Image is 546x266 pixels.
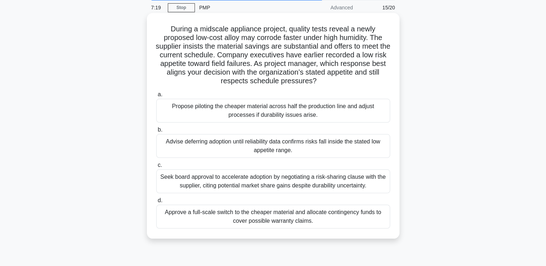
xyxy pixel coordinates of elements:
div: Approve a full-scale switch to the cheaper material and allocate contingency funds to cover possi... [156,205,390,229]
div: 15/20 [357,0,399,15]
div: Advise deferring adoption until reliability data confirms risks fall inside the stated low appeti... [156,134,390,158]
a: Stop [168,3,195,12]
div: Advanced [294,0,357,15]
span: c. [158,162,162,168]
span: d. [158,197,162,203]
div: Seek board approval to accelerate adoption by negotiating a risk-sharing clause with the supplier... [156,169,390,193]
span: b. [158,127,162,133]
div: Propose piloting the cheaper material across half the production line and adjust processes if dur... [156,99,390,123]
div: PMP [195,0,294,15]
span: a. [158,91,162,97]
h5: During a midscale appliance project, quality tests reveal a newly proposed low-cost alloy may cor... [156,25,391,86]
div: 7:19 [147,0,168,15]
